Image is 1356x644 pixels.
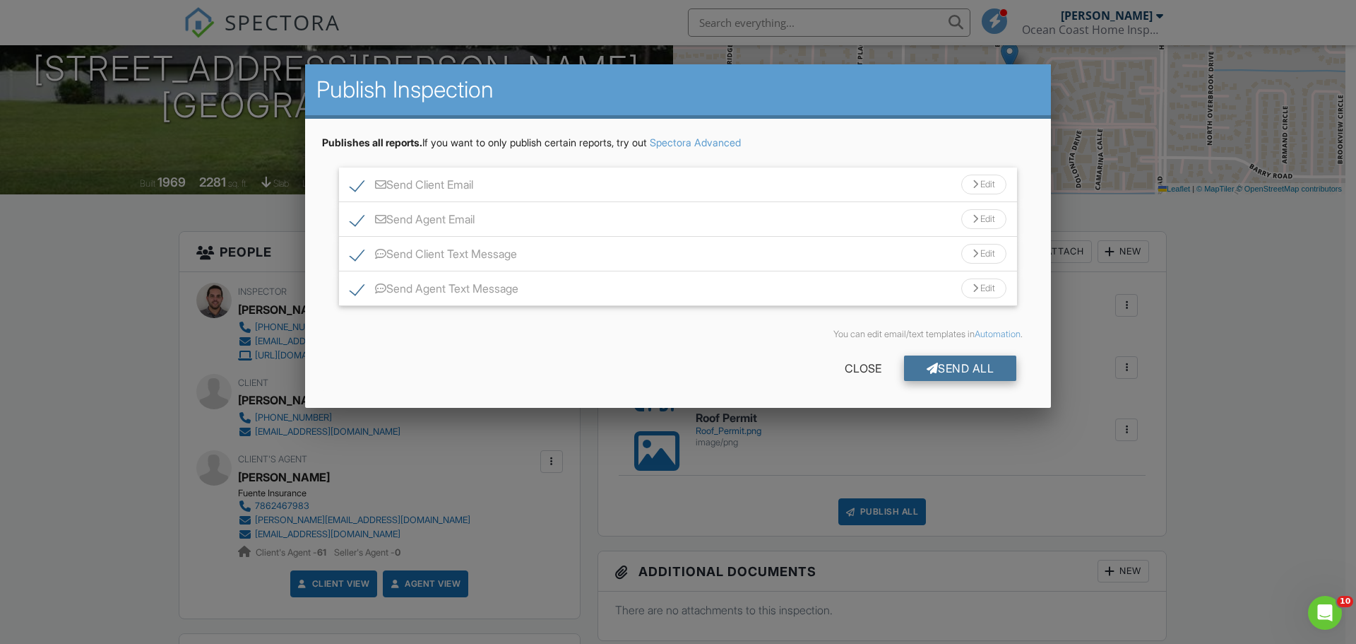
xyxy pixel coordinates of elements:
[822,356,904,381] div: Close
[350,247,517,265] label: Send Client Text Message
[975,329,1021,339] a: Automation
[350,282,518,300] label: Send Agent Text Message
[1308,596,1342,630] iframe: Intercom live chat
[316,76,1040,104] h2: Publish Inspection
[350,213,475,230] label: Send Agent Email
[904,356,1017,381] div: Send All
[350,178,473,196] label: Send Client Email
[961,175,1006,194] div: Edit
[650,136,741,148] a: Spectora Advanced
[961,244,1006,264] div: Edit
[333,329,1023,340] div: You can edit email/text templates in .
[961,209,1006,229] div: Edit
[322,136,647,148] span: If you want to only publish certain reports, try out
[322,136,422,148] strong: Publishes all reports.
[961,279,1006,298] div: Edit
[1337,596,1353,607] span: 10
